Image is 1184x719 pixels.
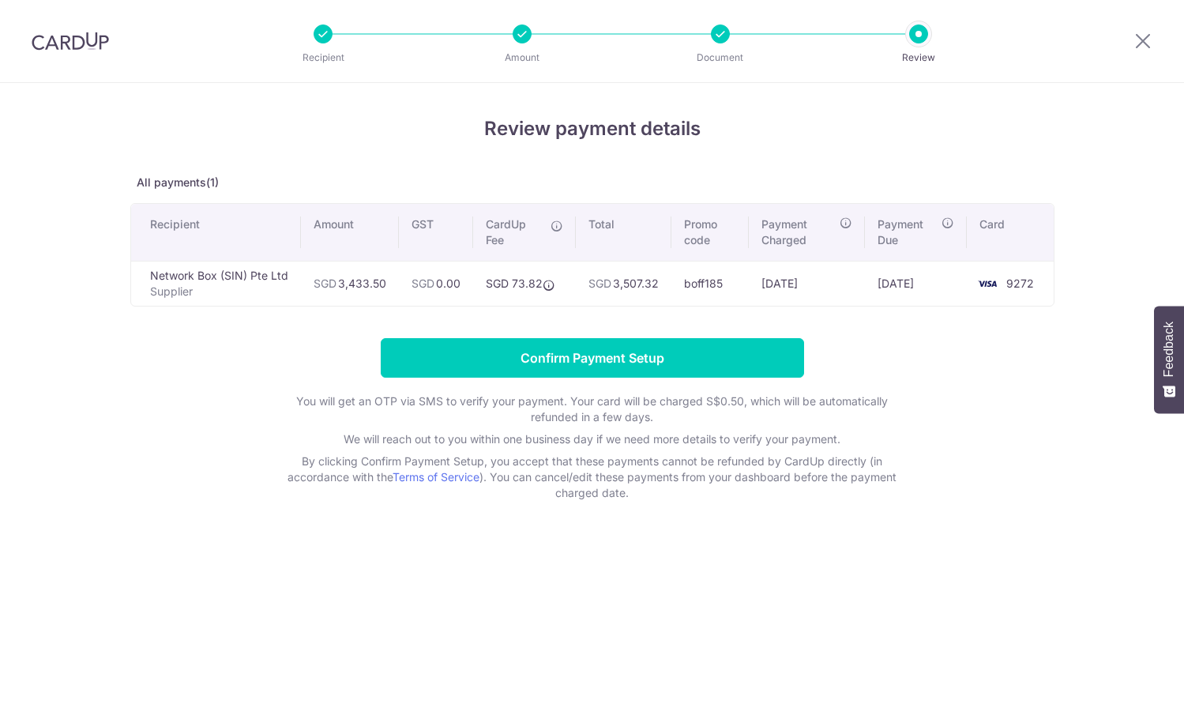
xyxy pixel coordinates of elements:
a: Terms of Service [393,470,479,484]
p: You will get an OTP via SMS to verify your payment. Your card will be charged S$0.50, which will ... [276,393,908,425]
input: Confirm Payment Setup [381,338,804,378]
span: SGD [412,277,434,290]
p: All payments(1) [130,175,1054,190]
span: Feedback [1162,322,1176,377]
th: Recipient [131,204,301,261]
span: Payment Due [878,216,937,248]
th: GST [399,204,473,261]
span: Payment Charged [761,216,835,248]
td: SGD 73.82 [473,261,576,306]
td: Network Box (SIN) Pte Ltd [131,261,301,306]
p: Supplier [150,284,288,299]
td: 3,507.32 [576,261,671,306]
iframe: Opens a widget where you can find more information [1083,672,1168,711]
th: Total [576,204,671,261]
td: [DATE] [749,261,865,306]
th: Promo code [671,204,749,261]
span: 9272 [1006,277,1034,290]
p: Recipient [265,50,382,66]
th: Card [967,204,1053,261]
td: boff185 [671,261,749,306]
p: Amount [464,50,581,66]
p: Review [860,50,977,66]
p: By clicking Confirm Payment Setup, you accept that these payments cannot be refunded by CardUp di... [276,454,908,501]
span: CardUp Fee [486,216,543,248]
th: Amount [301,204,399,261]
img: CardUp [32,32,109,51]
span: SGD [588,277,611,290]
td: 3,433.50 [301,261,399,306]
button: Feedback - Show survey [1154,306,1184,413]
td: 0.00 [399,261,473,306]
span: SGD [314,277,336,290]
img: <span class="translation_missing" title="translation missing: en.account_steps.new_confirm_form.b... [972,274,1003,293]
p: We will reach out to you within one business day if we need more details to verify your payment. [276,431,908,447]
h4: Review payment details [130,115,1054,143]
td: [DATE] [865,261,967,306]
p: Document [662,50,779,66]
